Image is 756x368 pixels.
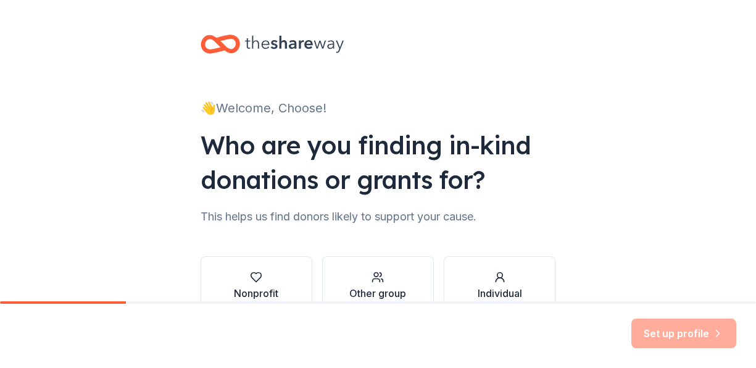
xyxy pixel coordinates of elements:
[444,256,555,316] button: Individual
[349,286,406,301] div: Other group
[201,256,312,316] button: Nonprofit
[478,286,522,301] div: Individual
[234,286,278,301] div: Nonprofit
[201,98,556,118] div: 👋 Welcome, Choose!
[201,128,556,197] div: Who are you finding in-kind donations or grants for?
[201,207,556,227] div: This helps us find donors likely to support your cause.
[322,256,434,316] button: Other group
